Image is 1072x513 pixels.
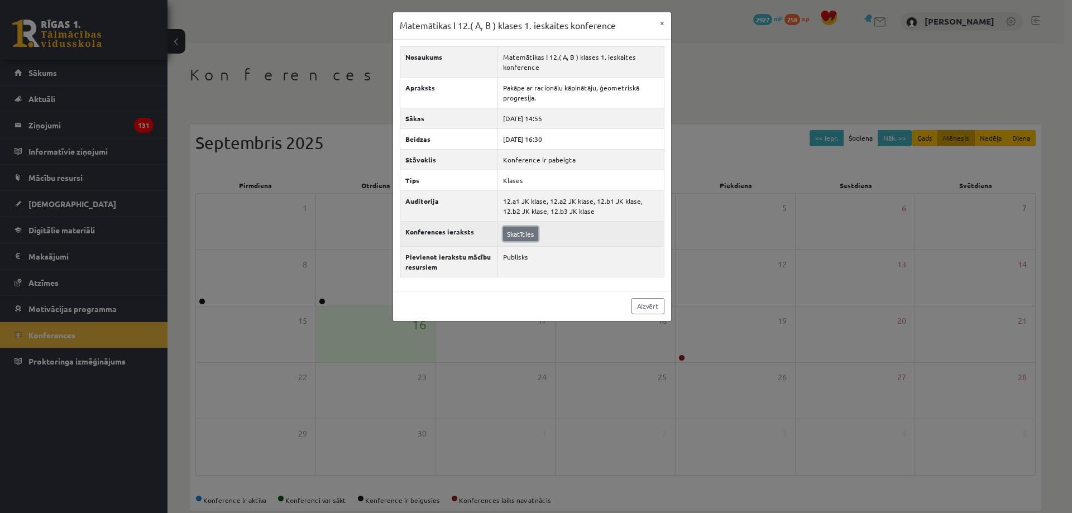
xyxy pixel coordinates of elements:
th: Auditorija [400,190,497,221]
th: Apraksts [400,77,497,108]
th: Konferences ieraksts [400,221,497,246]
td: Publisks [497,246,664,277]
td: [DATE] 14:55 [497,108,664,128]
th: Pievienot ierakstu mācību resursiem [400,246,497,277]
td: Pakāpe ar racionālu kāpinātāju, ģeometriskā progresija. [497,77,664,108]
th: Nosaukums [400,46,497,77]
td: Konference ir pabeigta [497,149,664,170]
th: Stāvoklis [400,149,497,170]
td: 12.a1 JK klase, 12.a2 JK klase, 12.b1 JK klase, 12.b2 JK klase, 12.b3 JK klase [497,190,664,221]
th: Sākas [400,108,497,128]
td: Klases [497,170,664,190]
th: Tips [400,170,497,190]
a: Skatīties [503,227,538,241]
h3: Matemātikas I 12.( A, B ) klases 1. ieskaites konference [400,19,616,32]
th: Beidzas [400,128,497,149]
td: [DATE] 16:30 [497,128,664,149]
td: Matemātikas I 12.( A, B ) klases 1. ieskaites konference [497,46,664,77]
button: × [653,12,671,33]
a: Aizvērt [631,298,664,314]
